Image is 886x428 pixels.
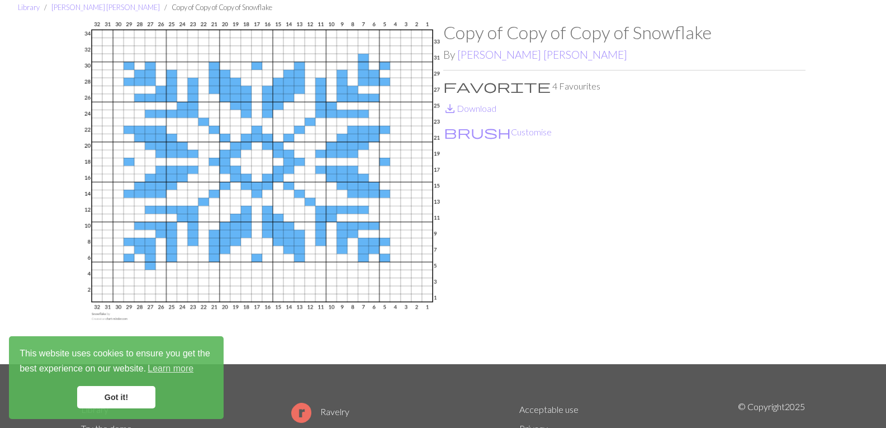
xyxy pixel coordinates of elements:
[444,124,511,140] span: brush
[443,102,457,115] i: Download
[443,78,551,94] span: favorite
[20,347,213,377] span: This website uses cookies to ensure you get the best experience on our website.
[519,404,579,415] a: Acceptable use
[291,403,311,423] img: Ravelry logo
[443,79,551,93] i: Favourite
[443,125,552,139] button: CustomiseCustomise
[443,103,496,114] a: DownloadDownload
[81,22,443,364] img: Snowflake
[443,79,806,93] p: 4 Favourites
[291,406,349,417] a: Ravelry
[443,101,457,116] span: save_alt
[160,2,272,13] li: Copy of Copy of Copy of Snowflake
[146,360,195,377] a: learn more about cookies
[77,386,155,408] a: dismiss cookie message
[9,336,224,419] div: cookieconsent
[51,3,160,12] a: [PERSON_NAME] [PERSON_NAME]
[443,48,806,61] h2: By
[444,125,511,139] i: Customise
[457,48,627,61] a: [PERSON_NAME] [PERSON_NAME]
[443,22,806,43] h1: Copy of Copy of Copy of Snowflake
[18,3,40,12] a: Library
